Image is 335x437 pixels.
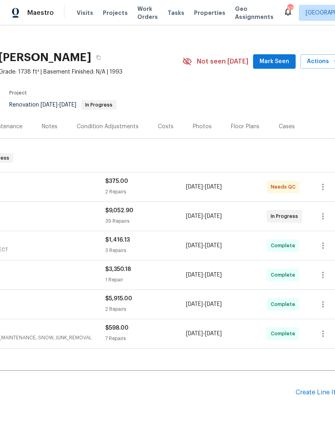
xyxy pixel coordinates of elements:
[105,208,133,213] span: $9,052.90
[271,271,298,279] span: Complete
[105,276,186,284] div: 1 Repair
[279,123,295,131] div: Cases
[271,300,298,308] span: Complete
[205,302,222,307] span: [DATE]
[271,183,299,191] span: Needs QC
[137,5,158,21] span: Work Orders
[105,334,186,343] div: 7 Repairs
[253,54,296,69] button: Mark Seen
[259,57,289,67] span: Mark Seen
[186,330,222,338] span: -
[77,123,139,131] div: Condition Adjustments
[186,242,222,250] span: -
[41,102,57,108] span: [DATE]
[186,213,203,219] span: [DATE]
[205,243,222,248] span: [DATE]
[271,330,298,338] span: Complete
[287,5,293,13] div: 57
[205,331,222,336] span: [DATE]
[105,188,186,196] div: 2 Repairs
[193,123,212,131] div: Photos
[186,183,222,191] span: -
[41,102,76,108] span: -
[186,243,203,248] span: [DATE]
[186,212,222,220] span: -
[105,246,186,254] div: 3 Repairs
[186,302,203,307] span: [DATE]
[77,9,93,17] span: Visits
[194,9,225,17] span: Properties
[105,325,129,331] span: $598.00
[186,331,203,336] span: [DATE]
[186,300,222,308] span: -
[103,9,128,17] span: Projects
[271,242,298,250] span: Complete
[205,184,222,190] span: [DATE]
[9,102,116,108] span: Renovation
[42,123,57,131] div: Notes
[9,90,27,95] span: Project
[205,213,222,219] span: [DATE]
[105,296,132,302] span: $5,915.00
[105,305,186,313] div: 2 Repairs
[186,272,203,278] span: [DATE]
[186,271,222,279] span: -
[105,217,186,225] div: 39 Repairs
[231,123,259,131] div: Floor Plans
[91,50,106,65] button: Copy Address
[105,237,130,243] span: $1,416.13
[167,10,184,16] span: Tasks
[82,103,116,107] span: In Progress
[235,5,274,21] span: Geo Assignments
[59,102,76,108] span: [DATE]
[105,178,128,184] span: $375.00
[158,123,174,131] div: Costs
[271,212,301,220] span: In Progress
[105,267,131,272] span: $3,350.18
[197,57,248,66] span: Not seen [DATE]
[186,184,203,190] span: [DATE]
[27,9,54,17] span: Maestro
[205,272,222,278] span: [DATE]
